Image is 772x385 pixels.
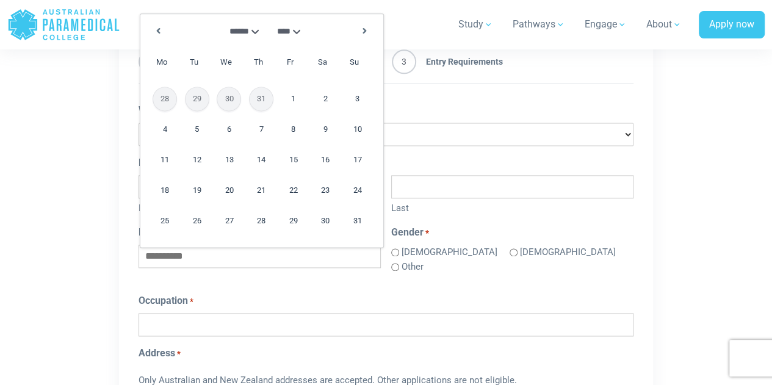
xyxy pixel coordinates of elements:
a: Pathways [505,7,572,41]
a: 24 [345,178,370,203]
a: 22 [281,178,306,203]
a: Prev [150,22,168,40]
span: Friday [278,50,303,74]
a: 6 [217,117,241,142]
a: Apply now [699,11,765,39]
a: 9 [313,117,337,142]
label: Date of Birth [139,225,199,240]
span: Tuesday [182,50,206,74]
select: Select year [277,25,304,38]
span: Sunday [342,50,367,74]
a: 2 [313,87,337,111]
a: 21 [249,178,273,203]
a: 25 [153,209,177,233]
span: 28 [153,87,177,111]
legend: Name [139,156,633,170]
span: Entry Requirements [416,49,503,74]
a: Engage [577,7,634,41]
a: Australian Paramedical College [7,5,120,45]
label: Other [402,260,424,274]
a: 11 [153,148,177,172]
a: 26 [185,209,209,233]
a: 8 [281,117,306,142]
a: 30 [313,209,337,233]
label: Occupation [139,293,193,308]
a: 20 [217,178,241,203]
legend: Address [139,346,633,361]
label: Last [391,198,633,215]
span: 3 [392,49,416,74]
span: 31 [249,87,273,111]
a: 17 [345,148,370,172]
label: Which course are you applying for? [139,103,298,118]
a: 3 [345,87,370,111]
span: Saturday [310,50,334,74]
span: Monday [150,50,174,74]
a: 7 [249,117,273,142]
a: Study [451,7,500,41]
a: 18 [153,178,177,203]
span: Wednesday [214,50,238,74]
a: 4 [153,117,177,142]
a: 12 [185,148,209,172]
a: 28 [249,209,273,233]
a: 29 [281,209,306,233]
label: [DEMOGRAPHIC_DATA] [520,245,616,259]
legend: Gender [391,225,633,240]
a: 23 [313,178,337,203]
a: 13 [217,148,241,172]
a: 10 [345,117,370,142]
span: 1 [139,49,163,74]
a: 27 [217,209,241,233]
a: 14 [249,148,273,172]
a: 1 [281,87,306,111]
a: 19 [185,178,209,203]
label: First [139,198,381,215]
span: 30 [217,87,241,111]
a: 16 [313,148,337,172]
a: 15 [281,148,306,172]
span: Thursday [246,50,270,74]
select: Select month [220,25,262,38]
a: Next [356,22,374,40]
label: [DEMOGRAPHIC_DATA] [402,245,497,259]
a: About [639,7,689,41]
a: 5 [185,117,209,142]
a: 31 [345,209,370,233]
span: 29 [185,87,209,111]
